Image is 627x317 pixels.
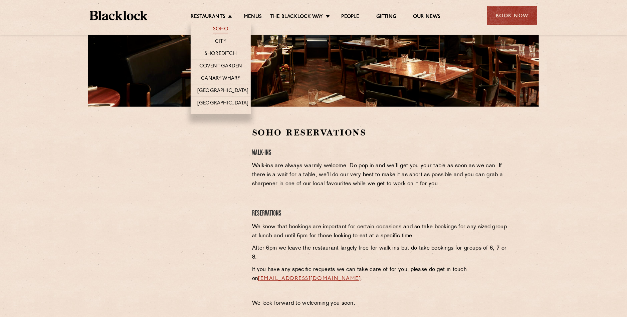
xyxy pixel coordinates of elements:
[215,38,226,46] a: City
[252,299,508,308] p: We look forward to welcoming you soon.
[199,63,242,70] a: Covent Garden
[252,223,508,241] p: We know that bookings are important for certain occasions and so take bookings for any sized grou...
[252,148,508,157] h4: Walk-Ins
[342,14,360,21] a: People
[191,14,225,21] a: Restaurants
[252,244,508,262] p: After 6pm we leave the restaurant largely free for walk-ins but do take bookings for groups of 6,...
[413,14,441,21] a: Our News
[205,51,237,58] a: Shoreditch
[252,162,508,189] p: Walk-ins are always warmly welcome. Do pop in and we’ll get you your table as soon as we can. If ...
[197,100,248,107] a: [GEOGRAPHIC_DATA]
[252,265,508,283] p: If you have any specific requests we can take care of for you, please do get in touch on .
[244,14,262,21] a: Menus
[197,88,248,95] a: [GEOGRAPHIC_DATA]
[258,276,361,281] a: [EMAIL_ADDRESS][DOMAIN_NAME]
[252,209,508,218] h4: Reservations
[376,14,396,21] a: Gifting
[252,127,508,138] h2: Soho Reservations
[270,14,323,21] a: The Blacklock Way
[213,26,228,33] a: Soho
[487,6,537,25] div: Book Now
[201,75,240,83] a: Canary Wharf
[143,127,218,227] iframe: OpenTable make booking widget
[90,11,148,20] img: BL_Textured_Logo-footer-cropped.svg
